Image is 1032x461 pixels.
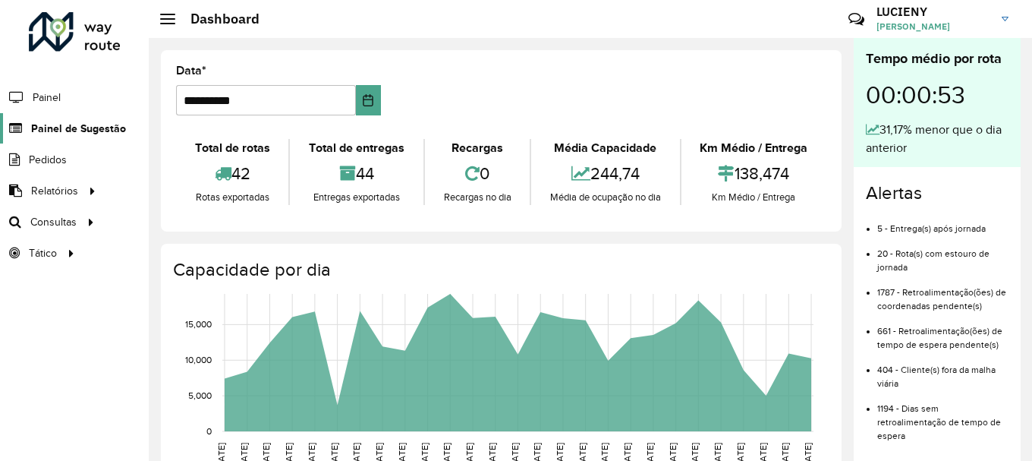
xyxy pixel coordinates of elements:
[535,190,675,205] div: Média de ocupação no dia
[185,320,212,330] text: 15,000
[180,190,285,205] div: Rotas exportadas
[31,121,126,137] span: Painel de Sugestão
[429,139,526,157] div: Recargas
[176,62,206,80] label: Data
[294,157,419,190] div: 44
[294,190,419,205] div: Entregas exportadas
[429,190,526,205] div: Recargas no dia
[877,274,1008,313] li: 1787 - Retroalimentação(ões) de coordenadas pendente(s)
[31,183,78,199] span: Relatórios
[877,313,1008,352] li: 661 - Retroalimentação(ões) de tempo de espera pendente(s)
[866,69,1008,121] div: 00:00:53
[840,3,873,36] a: Contato Rápido
[866,121,1008,157] div: 31,17% menor que o dia anterior
[206,426,212,436] text: 0
[866,49,1008,69] div: Tempo médio por rota
[876,20,990,33] span: [PERSON_NAME]
[877,210,1008,235] li: 5 - Entrega(s) após jornada
[685,157,823,190] div: 138,474
[188,390,212,400] text: 5,000
[180,139,285,157] div: Total de rotas
[29,152,67,168] span: Pedidos
[535,157,675,190] div: 244,74
[294,139,419,157] div: Total de entregas
[876,5,990,19] h3: LUCIENY
[33,90,61,106] span: Painel
[866,182,1008,204] h4: Alertas
[173,259,826,281] h4: Capacidade por dia
[877,352,1008,390] li: 404 - Cliente(s) fora da malha viária
[535,139,675,157] div: Média Capacidade
[185,355,212,365] text: 10,000
[30,214,77,230] span: Consultas
[29,245,57,261] span: Tático
[429,157,526,190] div: 0
[175,11,260,27] h2: Dashboard
[685,139,823,157] div: Km Médio / Entrega
[180,157,285,190] div: 42
[877,390,1008,443] li: 1194 - Dias sem retroalimentação de tempo de espera
[877,235,1008,274] li: 20 - Rota(s) com estouro de jornada
[685,190,823,205] div: Km Médio / Entrega
[356,85,381,115] button: Choose Date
